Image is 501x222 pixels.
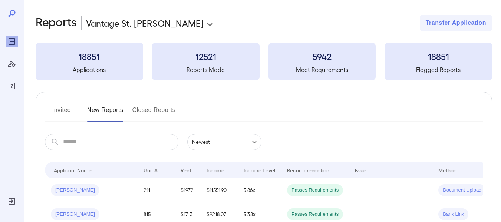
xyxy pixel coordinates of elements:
div: Applicant Name [54,166,92,175]
span: Passes Requirements [287,211,343,218]
h2: Reports [36,15,77,31]
h5: Applications [36,65,143,74]
div: Method [438,166,456,175]
td: $1972 [175,178,201,202]
h3: 5942 [268,50,376,62]
div: Manage Users [6,58,18,70]
h5: Reports Made [152,65,260,74]
button: New Reports [87,104,123,122]
summary: 18851Applications12521Reports Made5942Meet Requirements18851Flagged Reports [36,43,492,80]
div: Issue [355,166,367,175]
span: Document Upload [438,187,486,194]
td: 5.86x [238,178,281,202]
span: Passes Requirements [287,187,343,194]
td: 211 [138,178,175,202]
span: Bank Link [438,211,468,218]
h5: Meet Requirements [268,65,376,74]
button: Closed Reports [132,104,176,122]
h5: Flagged Reports [385,65,492,74]
div: Log Out [6,195,18,207]
div: Unit # [144,166,158,175]
div: Recommendation [287,166,329,175]
button: Transfer Application [420,15,492,31]
span: [PERSON_NAME] [51,187,99,194]
div: Newest [187,134,261,150]
p: Vantage St. [PERSON_NAME] [86,17,204,29]
h3: 18851 [36,50,143,62]
button: Invited [45,104,78,122]
span: [PERSON_NAME] [51,211,99,218]
div: Income Level [244,166,275,175]
h3: 12521 [152,50,260,62]
div: FAQ [6,80,18,92]
div: Reports [6,36,18,47]
div: Rent [181,166,192,175]
td: $11551.90 [201,178,238,202]
h3: 18851 [385,50,492,62]
div: Income [207,166,224,175]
